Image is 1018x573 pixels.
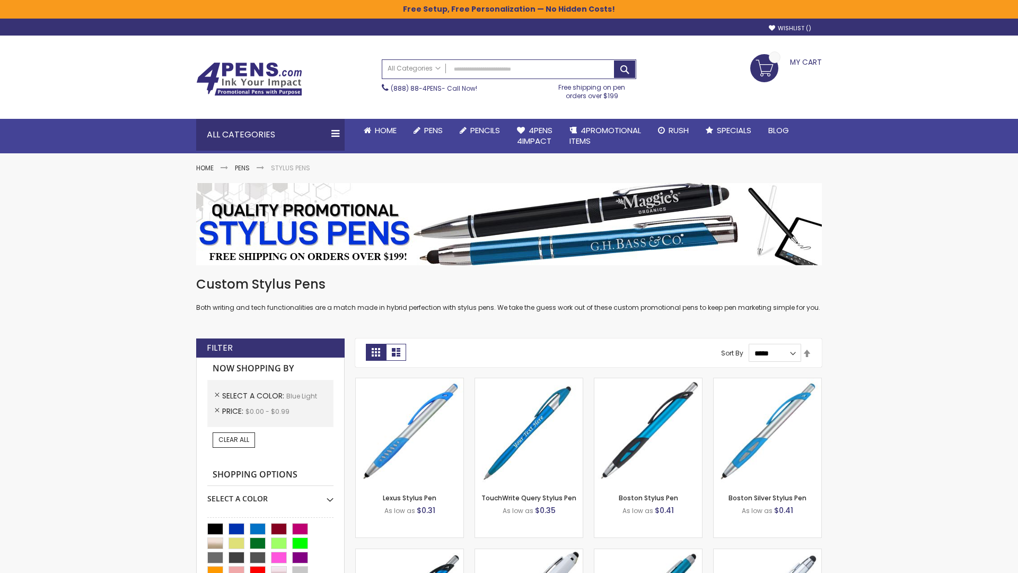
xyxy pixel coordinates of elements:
[622,506,653,515] span: As low as
[286,392,317,401] span: Blue Light
[366,344,386,361] strong: Grid
[481,493,576,502] a: TouchWrite Query Stylus Pen
[451,119,508,142] a: Pencils
[669,125,689,136] span: Rush
[650,119,697,142] a: Rush
[517,125,552,146] span: 4Pens 4impact
[475,378,583,387] a: TouchWrite Query Stylus Pen-Blue Light
[714,378,821,387] a: Boston Silver Stylus Pen-Blue - Light
[218,435,249,444] span: Clear All
[594,549,702,558] a: Lory Metallic Stylus Pen-Blue - Light
[768,125,789,136] span: Blog
[548,79,637,100] div: Free shipping on pen orders over $199
[475,378,583,486] img: TouchWrite Query Stylus Pen-Blue Light
[222,390,286,401] span: Select A Color
[222,406,245,416] span: Price
[375,125,397,136] span: Home
[384,506,415,515] span: As low as
[721,349,743,358] label: Sort By
[619,493,678,502] a: Boston Stylus Pen
[475,549,583,558] a: Kimberly Logo Stylus Pens-LT-Blue
[207,342,233,354] strong: Filter
[503,506,533,515] span: As low as
[207,464,334,487] strong: Shopping Options
[561,119,650,153] a: 4PROMOTIONALITEMS
[405,119,451,142] a: Pens
[424,125,443,136] span: Pens
[213,432,255,447] a: Clear All
[356,549,463,558] a: Lexus Metallic Stylus Pen-Blue - Light
[769,24,811,32] a: Wishlist
[535,505,556,516] span: $0.35
[569,125,641,146] span: 4PROMOTIONAL ITEMS
[245,407,289,416] span: $0.00 - $0.99
[391,84,477,93] span: - Call Now!
[714,378,821,486] img: Boston Silver Stylus Pen-Blue - Light
[382,60,446,77] a: All Categories
[196,183,822,265] img: Stylus Pens
[355,119,405,142] a: Home
[207,486,334,504] div: Select A Color
[655,505,674,516] span: $0.41
[391,84,442,93] a: (888) 88-4PENS
[729,493,806,502] a: Boston Silver Stylus Pen
[235,163,250,172] a: Pens
[356,378,463,387] a: Lexus Stylus Pen-Blue - Light
[196,62,302,96] img: 4Pens Custom Pens and Promotional Products
[774,505,793,516] span: $0.41
[760,119,797,142] a: Blog
[470,125,500,136] span: Pencils
[714,549,821,558] a: Silver Cool Grip Stylus Pen-Blue - Light
[271,163,310,172] strong: Stylus Pens
[196,119,345,151] div: All Categories
[417,505,435,516] span: $0.31
[196,163,214,172] a: Home
[594,378,702,387] a: Boston Stylus Pen-Blue - Light
[508,119,561,153] a: 4Pens4impact
[207,358,334,380] strong: Now Shopping by
[196,276,822,312] div: Both writing and tech functionalities are a match made in hybrid perfection with stylus pens. We ...
[717,125,751,136] span: Specials
[356,378,463,486] img: Lexus Stylus Pen-Blue - Light
[383,493,436,502] a: Lexus Stylus Pen
[697,119,760,142] a: Specials
[594,378,702,486] img: Boston Stylus Pen-Blue - Light
[196,276,822,293] h1: Custom Stylus Pens
[742,506,773,515] span: As low as
[388,64,441,73] span: All Categories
